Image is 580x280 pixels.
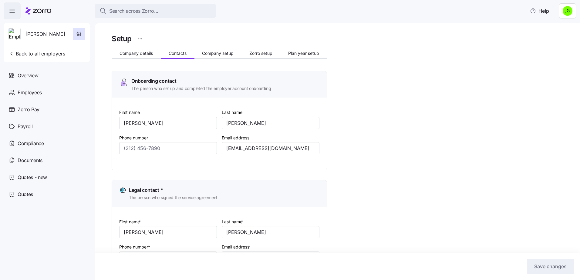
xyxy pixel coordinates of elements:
input: (212) 456-7890 [119,252,217,264]
span: Overview [18,72,38,79]
label: Email address [222,135,249,141]
button: Search across Zorro... [95,4,216,18]
h1: Setup [112,34,132,43]
label: First name [119,218,142,225]
span: Quotes - new [18,174,47,181]
button: Help [525,5,554,17]
a: Overview [4,67,90,84]
a: Documents [4,152,90,169]
button: Back to all employers [6,48,68,60]
span: Payroll [18,123,33,130]
input: Type last name [222,226,319,238]
span: [PERSON_NAME] [25,30,65,38]
label: Phone number [119,135,148,141]
span: Zorro setup [249,51,272,55]
img: Employer logo [9,28,20,40]
input: Type first name [119,117,217,129]
input: Type last name [222,117,319,129]
span: Quotes [18,191,33,198]
a: Employees [4,84,90,101]
span: The person who signed the service agreement [129,195,217,201]
span: Documents [18,157,42,164]
input: (212) 456-7890 [119,142,217,154]
label: Last name [222,109,242,116]
a: Compliance [4,135,90,152]
input: Type first name [119,226,217,238]
span: Zorro Pay [18,106,39,113]
span: Legal contact * [129,186,163,194]
span: Compliance [18,140,44,147]
span: Search across Zorro... [109,7,158,15]
label: Email address [222,244,251,250]
span: Contacts [169,51,187,55]
span: Save changes [534,263,567,270]
label: Phone number* [119,244,150,250]
a: Zorro Pay [4,101,90,118]
span: Employees [18,89,42,96]
a: Quotes - new [4,169,90,186]
span: Onboarding contact [131,77,176,85]
input: Type email address [222,142,319,154]
span: Help [530,7,549,15]
a: Payroll [4,118,90,135]
span: Plan year setup [288,51,319,55]
button: Save changes [527,259,574,274]
span: The person who set up and completed the employer account onboarding [131,85,271,92]
label: First name [119,109,140,116]
span: Company setup [202,51,234,55]
label: Last name [222,218,244,225]
span: Back to all employers [8,50,65,57]
input: Type email address [222,252,319,264]
img: a4774ed6021b6d0ef619099e609a7ec5 [563,6,572,16]
span: Company details [120,51,153,55]
a: Quotes [4,186,90,203]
